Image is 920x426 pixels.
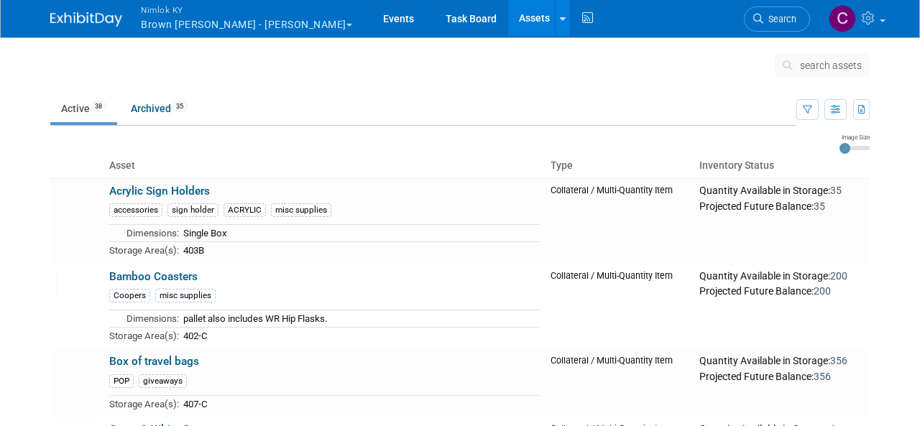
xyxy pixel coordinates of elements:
[183,313,328,324] span: pallet also includes WR Hip Flasks.
[224,203,266,217] div: ACRYLIC
[167,203,218,217] div: sign holder
[172,101,188,112] span: 35
[139,374,187,388] div: giveaways
[829,5,856,32] img: Cheryl Kizer
[179,395,539,412] td: 407-C
[179,241,539,258] td: 403B
[814,371,831,382] span: 356
[109,330,179,341] span: Storage Area(s):
[545,178,694,264] td: Collateral / Multi-Quantity Item
[109,374,134,388] div: POP
[141,2,352,17] span: Nimlok KY
[155,289,216,302] div: misc supplies
[109,203,162,217] div: accessories
[109,245,179,256] span: Storage Area(s):
[109,185,210,198] a: Acrylic Sign Holders
[830,185,842,196] span: 35
[50,12,122,27] img: ExhibitDay
[183,228,227,239] span: Single Box
[545,264,694,350] td: Collateral / Multi-Quantity Item
[50,95,117,122] a: Active38
[109,355,199,368] a: Box of travel bags
[545,349,694,417] td: Collateral / Multi-Quantity Item
[109,310,179,328] td: Dimensions:
[109,289,150,302] div: Coopers
[699,368,864,384] div: Projected Future Balance:
[91,101,106,112] span: 38
[839,133,870,142] div: Image Size
[763,14,796,24] span: Search
[545,154,694,178] th: Type
[814,285,831,297] span: 200
[109,399,179,409] span: Storage Area(s):
[814,200,825,212] span: 35
[775,54,870,77] button: search assets
[699,198,864,213] div: Projected Future Balance:
[699,355,864,368] div: Quantity Available in Storage:
[179,327,539,343] td: 402-C
[800,60,862,71] span: search assets
[109,270,198,283] a: Bamboo Coasters
[830,355,847,366] span: 356
[109,225,179,242] td: Dimensions:
[103,154,545,178] th: Asset
[120,95,198,122] a: Archived35
[699,270,864,283] div: Quantity Available in Storage:
[271,203,331,217] div: misc supplies
[744,6,810,32] a: Search
[699,185,864,198] div: Quantity Available in Storage:
[699,282,864,298] div: Projected Future Balance:
[830,270,847,282] span: 200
